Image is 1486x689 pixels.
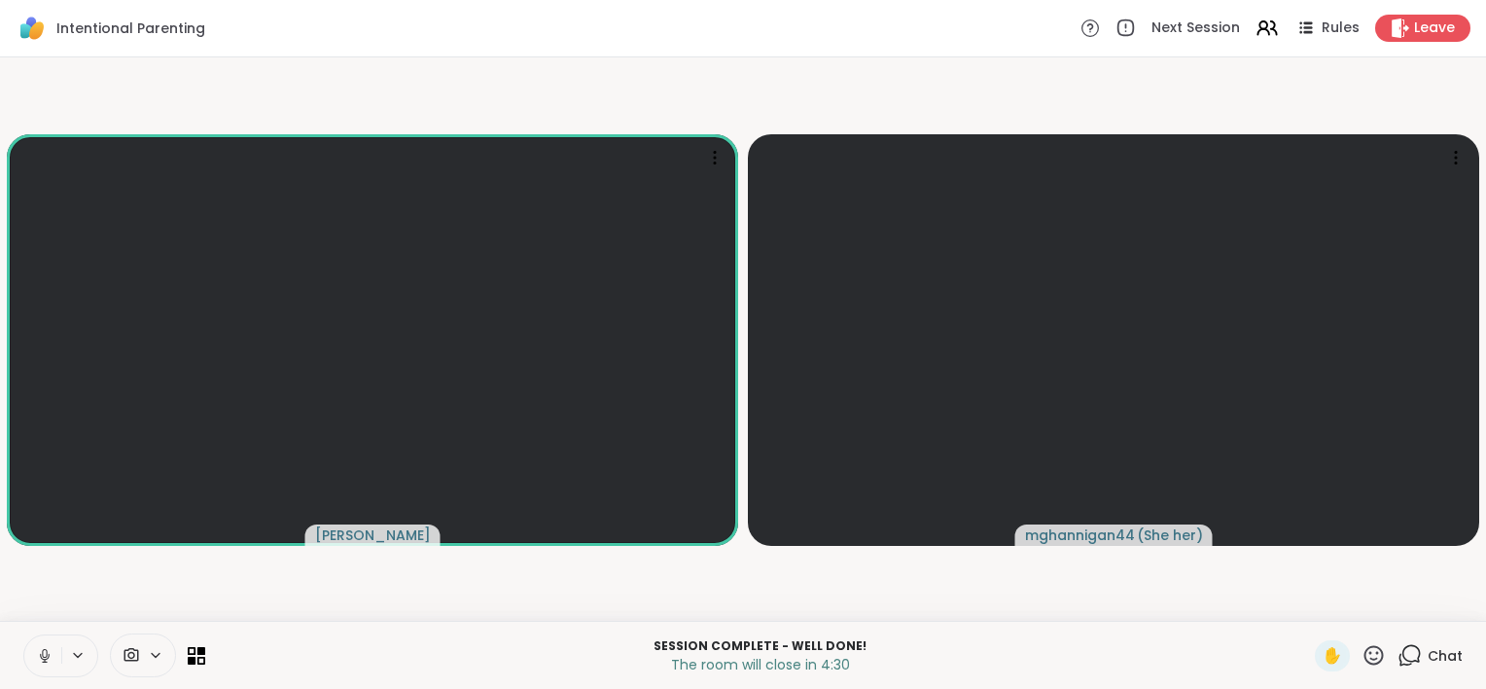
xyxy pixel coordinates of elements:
[16,12,49,45] img: ShareWell Logomark
[217,637,1303,655] p: Session Complete - well done!
[1151,18,1240,38] span: Next Session
[1322,18,1360,38] span: Rules
[315,526,431,545] span: [PERSON_NAME]
[1025,526,1135,545] span: mghannigan44
[1414,18,1455,38] span: Leave
[217,655,1303,674] p: The room will close in 4:30
[1323,644,1342,668] span: ✋
[56,18,205,38] span: Intentional Parenting
[1428,646,1463,666] span: Chat
[1137,526,1203,545] span: ( She her )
